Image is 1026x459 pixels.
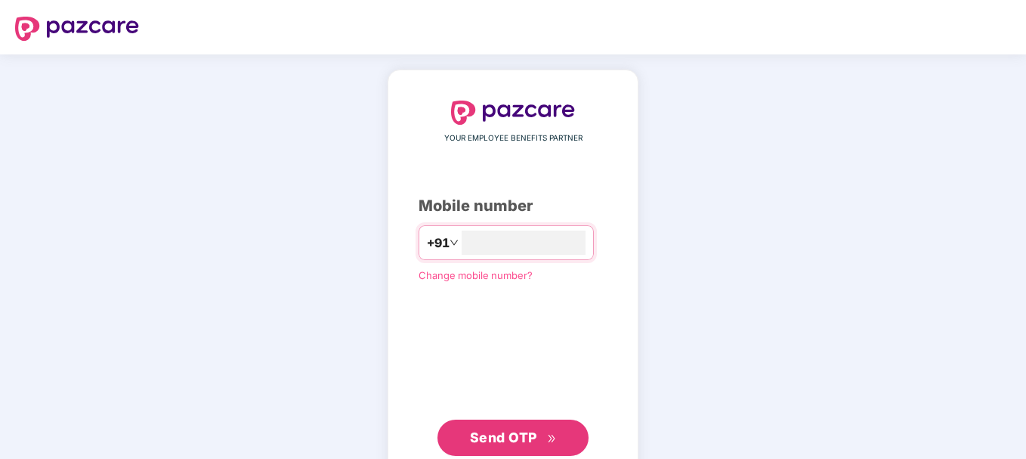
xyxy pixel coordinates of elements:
img: logo [15,17,139,41]
img: logo [451,101,575,125]
span: Send OTP [470,430,537,445]
span: YOUR EMPLOYEE BENEFITS PARTNER [444,132,583,144]
span: double-right [547,434,557,444]
button: Send OTPdouble-right [437,420,589,456]
span: down [450,238,459,247]
span: +91 [427,234,450,253]
div: Mobile number [419,194,607,218]
a: Change mobile number? [419,269,533,281]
